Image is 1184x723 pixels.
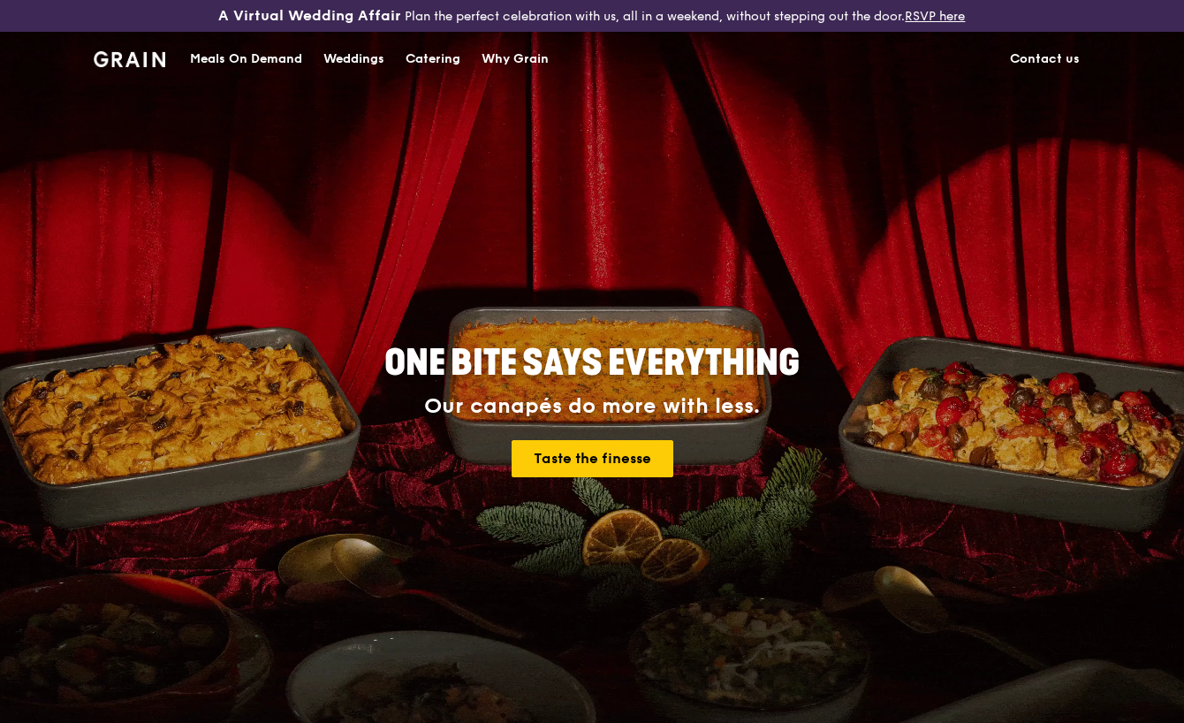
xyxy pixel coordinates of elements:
div: Catering [406,33,460,86]
a: Contact us [999,33,1090,86]
div: Why Grain [482,33,549,86]
a: GrainGrain [94,31,165,84]
div: Our canapés do more with less. [274,394,910,419]
div: Plan the perfect celebration with us, all in a weekend, without stepping out the door. [197,7,986,25]
a: Catering [395,33,471,86]
div: Weddings [323,33,384,86]
a: RSVP here [905,9,965,24]
div: Meals On Demand [190,33,302,86]
span: ONE BITE SAYS EVERYTHING [384,342,800,384]
a: Weddings [313,33,395,86]
img: Grain [94,51,165,67]
a: Taste the finesse [512,440,673,477]
a: Why Grain [471,33,559,86]
h3: A Virtual Wedding Affair [218,7,401,25]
